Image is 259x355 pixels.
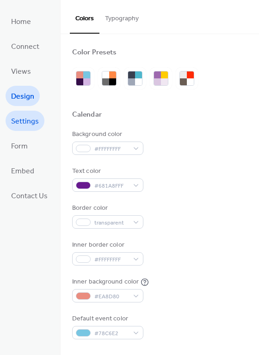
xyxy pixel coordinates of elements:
span: #EA8D80 [94,292,129,302]
span: Home [11,15,31,30]
a: Views [6,61,37,81]
span: #78C6E2 [94,329,129,338]
div: Text color [72,166,142,176]
span: #FFFFFFFF [94,144,129,154]
div: Background color [72,130,142,139]
span: Embed [11,164,34,179]
a: Connect [6,36,45,56]
a: Contact Us [6,185,53,206]
a: Home [6,11,37,31]
div: Default event color [72,314,142,324]
a: Design [6,86,40,106]
span: #681A8FFF [94,181,129,191]
div: Inner border color [72,240,142,250]
div: Border color [72,203,142,213]
span: Views [11,65,31,79]
span: Design [11,89,34,104]
a: Embed [6,160,40,181]
div: Calendar [72,110,102,120]
span: Settings [11,114,39,129]
a: Form [6,136,33,156]
span: transparent [94,218,129,228]
div: Color Presets [72,48,117,58]
span: Connect [11,40,39,54]
span: #FFFFFFFF [94,255,129,265]
span: Contact Us [11,189,48,204]
a: Settings [6,111,44,131]
div: Inner background color [72,277,139,287]
span: Form [11,139,28,154]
